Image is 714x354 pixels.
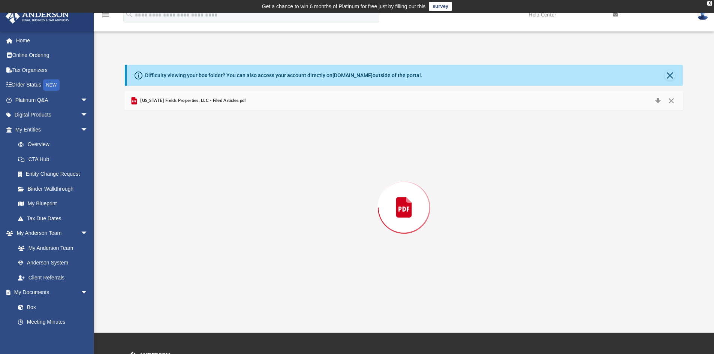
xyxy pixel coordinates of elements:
a: Online Ordering [5,48,99,63]
a: Box [10,300,92,315]
a: Order StatusNEW [5,78,99,93]
a: Digital Productsarrow_drop_down [5,108,99,122]
a: My Anderson Teamarrow_drop_down [5,226,96,241]
a: [DOMAIN_NAME] [332,72,373,78]
a: Tax Due Dates [10,211,99,226]
span: arrow_drop_down [81,93,96,108]
a: Anderson System [10,255,96,270]
button: Close [665,70,675,81]
a: My Entitiesarrow_drop_down [5,122,99,137]
img: Anderson Advisors Platinum Portal [3,9,71,24]
a: Tax Organizers [5,63,99,78]
a: Platinum Q&Aarrow_drop_down [5,93,99,108]
a: My Documentsarrow_drop_down [5,285,96,300]
div: Difficulty viewing your box folder? You can also access your account directly on outside of the p... [145,72,422,79]
i: search [125,10,133,18]
a: Entity Change Request [10,167,99,182]
i: menu [101,10,110,19]
span: arrow_drop_down [81,122,96,137]
img: User Pic [697,9,708,20]
div: NEW [43,79,60,91]
a: Meeting Minutes [10,315,96,330]
div: Get a chance to win 6 months of Platinum for free just by filling out this [262,2,426,11]
a: CTA Hub [10,152,99,167]
span: arrow_drop_down [81,226,96,241]
a: survey [429,2,452,11]
span: arrow_drop_down [81,285,96,300]
a: menu [101,14,110,19]
a: Home [5,33,99,48]
div: close [707,1,712,6]
a: Binder Walkthrough [10,181,99,196]
a: My Blueprint [10,196,96,211]
button: Download [651,96,665,106]
span: [US_STATE] Fields Properties, LLC - Filed Articles.pdf [139,97,246,104]
button: Close [665,96,678,106]
span: arrow_drop_down [81,108,96,123]
a: Overview [10,137,99,152]
a: My Anderson Team [10,240,92,255]
a: Client Referrals [10,270,96,285]
div: Preview [125,91,683,304]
